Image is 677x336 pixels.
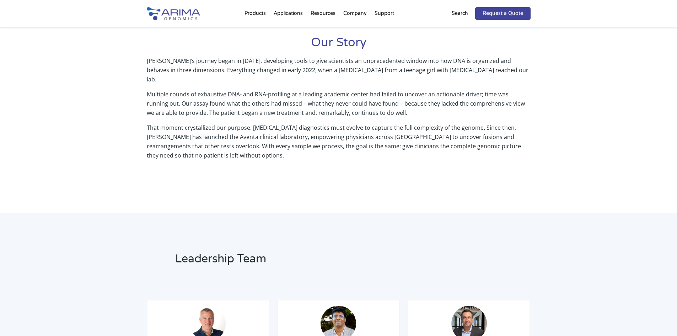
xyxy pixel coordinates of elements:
h2: Leadership Team [175,251,429,272]
p: [PERSON_NAME]’s journey began in [DATE], developing tools to give scientists an unprecedented win... [147,56,531,90]
p: That moment crystallized our purpose: [MEDICAL_DATA] diagnostics must evolve to capture the full ... [147,123,531,166]
img: Arima-Genomics-logo [147,7,200,20]
p: Search [452,9,468,18]
h1: Our Story [147,34,531,56]
a: Request a Quote [475,7,531,20]
p: Multiple rounds of exhaustive DNA- and RNA-profiling at a leading academic center had failed to u... [147,90,531,123]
